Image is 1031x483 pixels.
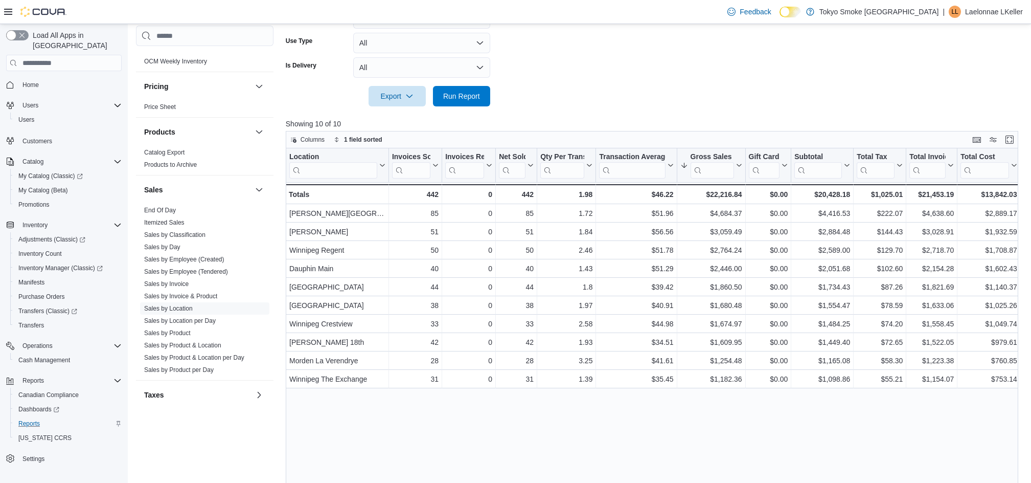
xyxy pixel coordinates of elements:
[540,262,592,275] div: 1.43
[144,207,176,214] a: End Of Day
[540,318,592,330] div: 2.58
[857,244,903,256] div: $129.70
[10,113,126,127] button: Users
[18,307,77,315] span: Transfers (Classic)
[144,219,185,226] a: Itemized Sales
[14,233,89,246] a: Adjustments (Classic)
[14,291,69,303] a: Purchase Orders
[144,305,193,312] a: Sales by Location
[392,152,430,179] div: Invoices Sold
[680,207,742,219] div: $4,684.37
[18,156,48,168] button: Catalog
[144,330,191,337] a: Sales by Product
[445,152,484,179] div: Invoices Ref
[14,276,49,289] a: Manifests
[499,299,534,312] div: 38
[10,402,126,416] a: Dashboards
[10,290,126,304] button: Purchase Orders
[286,61,316,70] label: Is Delivery
[540,207,592,219] div: 1.72
[960,226,1017,238] div: $1,932.59
[960,299,1017,312] div: $1,025.26
[289,281,385,293] div: [GEOGRAPHIC_DATA]
[289,226,385,238] div: [PERSON_NAME]
[499,281,534,293] div: 44
[289,244,385,256] div: Winnipeg Regent
[445,188,492,201] div: 0
[909,299,954,312] div: $1,633.06
[18,201,50,209] span: Promotions
[540,152,584,179] div: Qty Per Transaction
[289,299,385,312] div: [GEOGRAPHIC_DATA]
[680,281,742,293] div: $1,860.50
[14,319,48,332] a: Transfers
[144,149,185,156] a: Catalog Export
[680,299,742,312] div: $1,680.48
[723,2,775,22] a: Feedback
[144,390,164,400] h3: Taxes
[14,432,76,444] a: [US_STATE] CCRS
[499,318,534,330] div: 33
[540,152,592,179] button: Qty Per Transaction
[144,304,193,313] span: Sales by Location
[144,231,205,239] span: Sales by Classification
[2,374,126,388] button: Reports
[22,137,52,145] span: Customers
[286,119,1026,129] p: Showing 10 of 10
[286,134,329,146] button: Columns
[960,281,1017,293] div: $1,140.37
[10,232,126,247] a: Adjustments (Classic)
[18,434,72,442] span: [US_STATE] CCRS
[909,207,954,219] div: $4,638.60
[960,244,1017,256] div: $1,708.87
[943,6,945,18] p: |
[690,152,734,162] div: Gross Sales
[18,219,122,231] span: Inventory
[286,37,312,45] label: Use Type
[960,207,1017,219] div: $2,889.17
[14,305,122,317] span: Transfers (Classic)
[987,134,999,146] button: Display options
[18,172,83,180] span: My Catalog (Classic)
[22,342,53,350] span: Operations
[819,6,939,18] p: Tokyo Smoke [GEOGRAPHIC_DATA]
[289,188,385,201] div: Totals
[144,206,176,214] span: End Of Day
[857,262,903,275] div: $102.60
[680,188,742,201] div: $22,216.84
[14,184,122,196] span: My Catalog (Beta)
[540,281,592,293] div: 1.8
[392,281,439,293] div: 44
[499,207,534,219] div: 85
[445,262,492,275] div: 0
[14,262,107,274] a: Inventory Manager (Classic)
[540,152,584,162] div: Qty Per Transaction
[14,276,122,289] span: Manifests
[499,152,525,162] div: Net Sold
[18,356,70,364] span: Cash Management
[748,318,788,330] div: $0.00
[748,226,788,238] div: $0.00
[960,152,1017,179] button: Total Cost
[18,134,122,147] span: Customers
[144,354,244,361] a: Sales by Product & Location per Day
[794,281,850,293] div: $1,734.43
[14,418,122,430] span: Reports
[136,101,273,117] div: Pricing
[780,7,801,17] input: Dark Mode
[680,226,742,238] div: $3,059.49
[909,281,954,293] div: $1,821.69
[748,152,780,179] div: Gift Card Sales
[144,342,221,349] a: Sales by Product & Location
[10,388,126,402] button: Canadian Compliance
[599,152,665,179] div: Transaction Average
[14,403,122,415] span: Dashboards
[144,103,176,111] span: Price Sheet
[14,418,44,430] a: Reports
[445,207,492,219] div: 0
[144,81,251,92] button: Pricing
[18,278,44,287] span: Manifests
[144,127,175,137] h3: Products
[599,152,673,179] button: Transaction Average
[18,391,79,399] span: Canadian Compliance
